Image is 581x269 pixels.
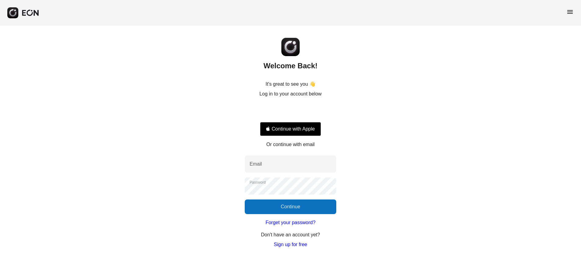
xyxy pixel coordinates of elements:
a: Forget your password? [265,219,316,226]
label: Password [250,180,266,185]
h2: Welcome Back! [264,61,318,71]
p: Log in to your account below [259,90,322,98]
a: Sign up for free [274,241,307,248]
p: Don't have an account yet? [261,231,320,239]
iframe: Sign in with Google Button [257,104,324,118]
button: Continue [245,199,336,214]
span: menu [566,8,574,16]
p: Or continue with email [266,141,315,148]
button: Signin with apple ID [260,122,321,136]
label: Email [250,160,262,168]
p: It's great to see you 👋 [265,81,316,88]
